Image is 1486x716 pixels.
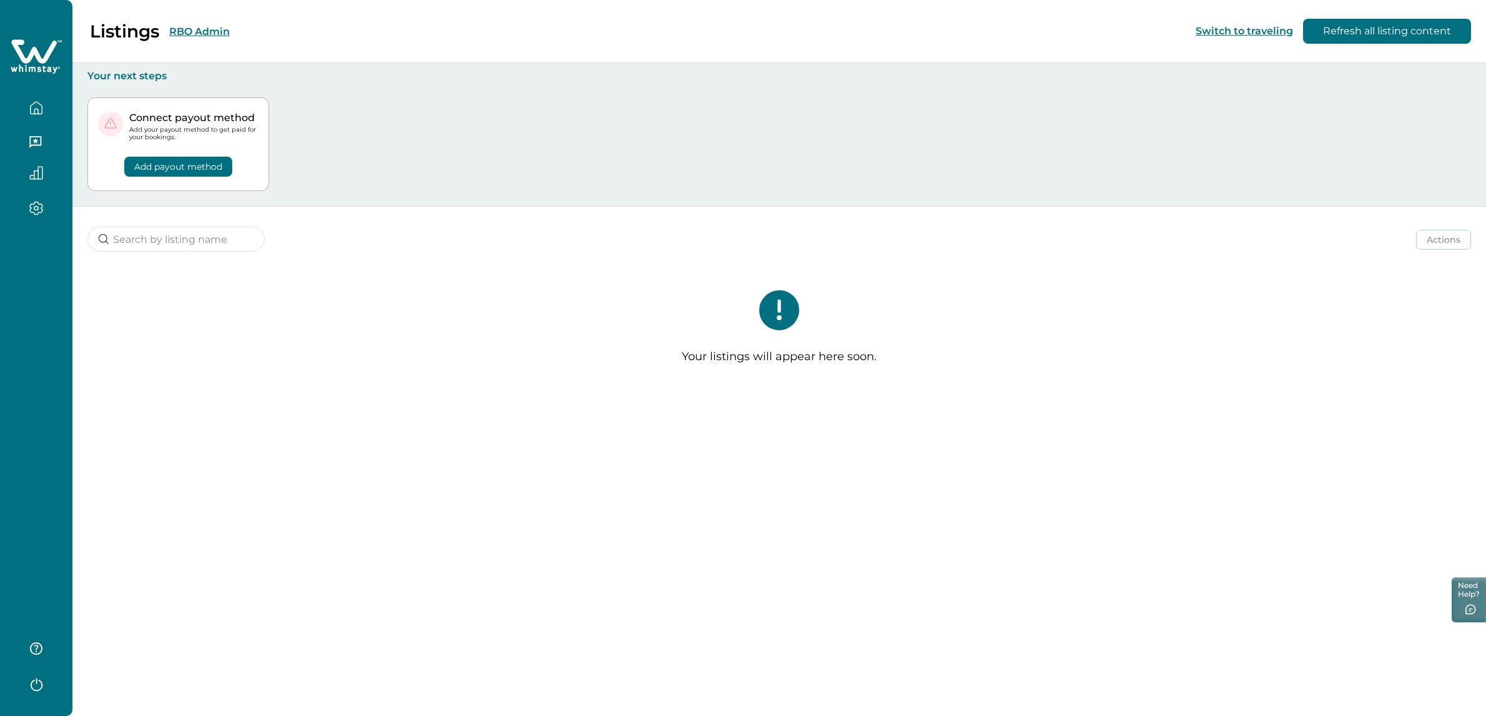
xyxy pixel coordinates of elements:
[1416,230,1471,250] button: Actions
[124,157,232,177] button: Add payout method
[129,126,258,141] p: Add your payout method to get paid for your bookings.
[169,26,230,37] button: RBO Admin
[129,112,258,124] p: Connect payout method
[90,21,159,42] p: Listings
[1303,19,1471,44] button: Refresh all listing content
[682,350,877,364] p: Your listings will appear here soon.
[1196,25,1293,37] button: Switch to traveling
[87,70,1471,82] p: Your next steps
[87,227,265,252] input: Search by listing name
